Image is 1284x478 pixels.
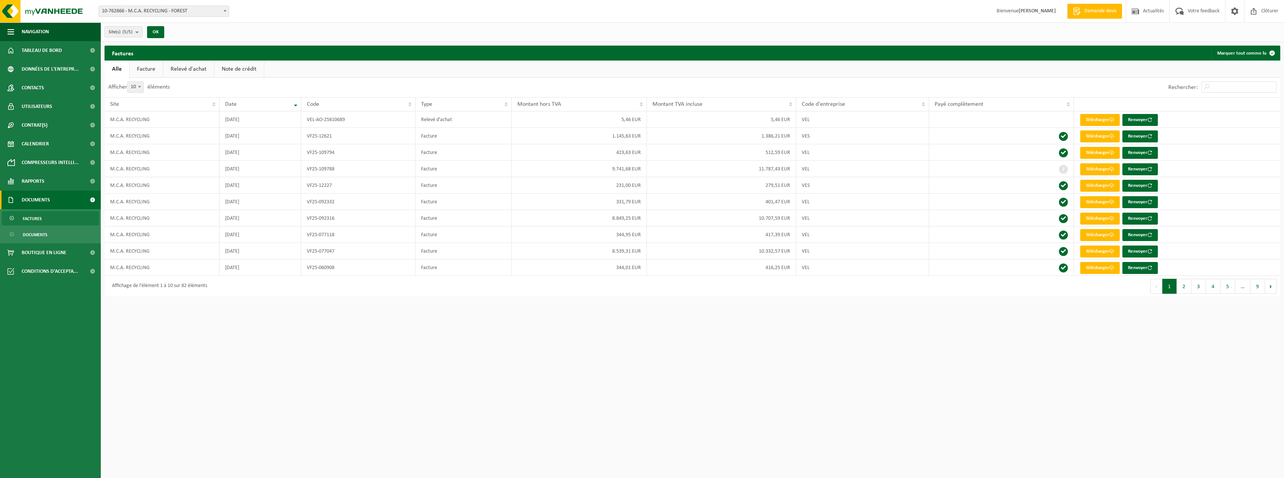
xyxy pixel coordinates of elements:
[1250,279,1265,294] button: 9
[512,243,647,259] td: 8.539,31 EUR
[219,144,301,161] td: [DATE]
[647,128,796,144] td: 1.386,21 EUR
[512,226,647,243] td: 344,95 EUR
[147,26,164,38] button: OK
[415,194,512,210] td: Facture
[1019,8,1056,14] strong: [PERSON_NAME]
[415,161,512,177] td: Facture
[22,41,62,60] span: Tableau de bord
[415,144,512,161] td: Facture
[415,243,512,259] td: Facture
[163,61,214,78] a: Relevé d'achat
[301,128,415,144] td: VF25-12621
[796,177,929,194] td: VES
[301,243,415,259] td: VF25-077047
[219,243,301,259] td: [DATE]
[1080,130,1120,142] a: Télécharger
[647,111,796,128] td: 5,46 EUR
[301,210,415,226] td: VF25-092316
[512,144,647,161] td: 423,63 EUR
[1080,147,1120,159] a: Télécharger
[99,6,229,16] span: 10-762866 - M.C.A. RECYCLING - FOREST
[1122,163,1158,175] button: Renvoyer
[1177,279,1191,294] button: 2
[225,101,237,107] span: Date
[421,101,432,107] span: Type
[1082,7,1118,15] span: Demande devis
[1122,180,1158,192] button: Renvoyer
[647,194,796,210] td: 401,47 EUR
[22,78,44,97] span: Contacts
[105,144,219,161] td: M.C.A. RECYCLING
[219,161,301,177] td: [DATE]
[1067,4,1122,19] a: Demande devis
[415,226,512,243] td: Facture
[22,60,79,78] span: Données de l'entrepr...
[105,61,129,78] a: Alle
[105,111,219,128] td: M.C.A. RECYCLING
[647,259,796,276] td: 416,25 EUR
[22,97,52,116] span: Utilisateurs
[1168,84,1198,90] label: Rechercher:
[1211,46,1280,61] button: Marquer tout comme lu
[22,172,44,191] span: Rapports
[219,177,301,194] td: [DATE]
[1122,246,1158,257] button: Renvoyer
[22,22,49,41] span: Navigation
[1080,262,1120,274] a: Télécharger
[128,82,143,92] span: 10
[415,210,512,226] td: Facture
[1080,229,1120,241] a: Télécharger
[647,144,796,161] td: 512,59 EUR
[110,101,119,107] span: Site
[219,111,301,128] td: [DATE]
[105,161,219,177] td: M.C.A. RECYCLING
[1265,279,1277,294] button: Next
[1122,147,1158,159] button: Renvoyer
[23,228,47,242] span: Documents
[796,210,929,226] td: VEL
[22,191,50,209] span: Documents
[22,153,79,172] span: Compresseurs intelli...
[796,144,929,161] td: VEL
[307,101,319,107] span: Code
[105,243,219,259] td: M.C.A. RECYCLING
[108,84,170,90] label: Afficher éléments
[301,177,415,194] td: VF25-12227
[647,243,796,259] td: 10.332,57 EUR
[22,262,78,281] span: Conditions d'accepta...
[415,177,512,194] td: Facture
[1122,130,1158,142] button: Renvoyer
[935,101,983,107] span: Payé complètement
[1122,114,1158,126] button: Renvoyer
[647,161,796,177] td: 11.787,43 EUR
[512,111,647,128] td: 5,46 EUR
[1221,279,1235,294] button: 5
[415,111,512,128] td: Relevé d'achat
[301,226,415,243] td: VF25-077118
[122,30,133,34] count: (5/5)
[219,194,301,210] td: [DATE]
[796,194,929,210] td: VEL
[647,226,796,243] td: 417,39 EUR
[517,101,561,107] span: Montant hors TVA
[301,111,415,128] td: VEL-AO-25810689
[105,46,141,60] h2: Factures
[1206,279,1221,294] button: 4
[1122,262,1158,274] button: Renvoyer
[2,211,99,225] a: Factures
[301,194,415,210] td: VF25-092332
[796,226,929,243] td: VEL
[796,111,929,128] td: VEL
[219,128,301,144] td: [DATE]
[127,81,144,93] span: 10
[796,128,929,144] td: VES
[1162,279,1177,294] button: 1
[105,210,219,226] td: M.C.A. RECYCLING
[130,61,163,78] a: Facture
[512,210,647,226] td: 8.849,25 EUR
[2,227,99,241] a: Documents
[1080,213,1120,225] a: Télécharger
[105,259,219,276] td: M.C.A. RECYCLING
[512,161,647,177] td: 9.741,68 EUR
